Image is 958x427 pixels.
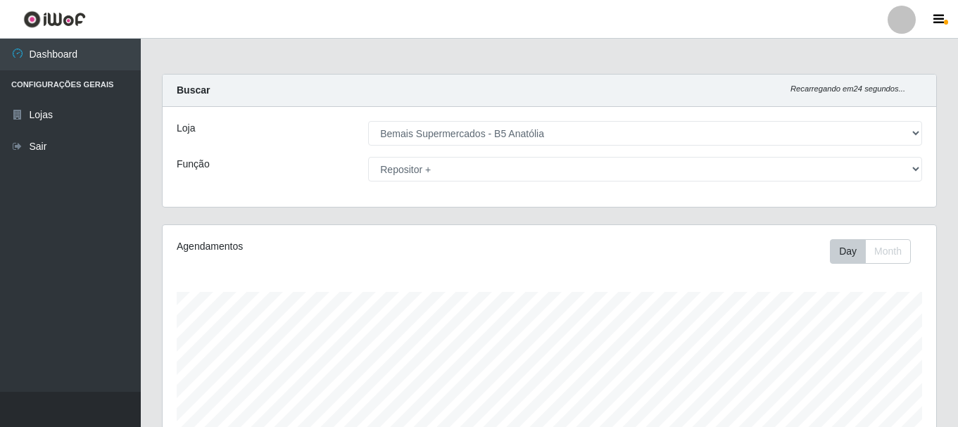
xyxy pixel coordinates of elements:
[177,239,475,254] div: Agendamentos
[790,84,905,93] i: Recarregando em 24 segundos...
[865,239,911,264] button: Month
[23,11,86,28] img: CoreUI Logo
[177,157,210,172] label: Função
[177,84,210,96] strong: Buscar
[830,239,866,264] button: Day
[830,239,922,264] div: Toolbar with button groups
[830,239,911,264] div: First group
[177,121,195,136] label: Loja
